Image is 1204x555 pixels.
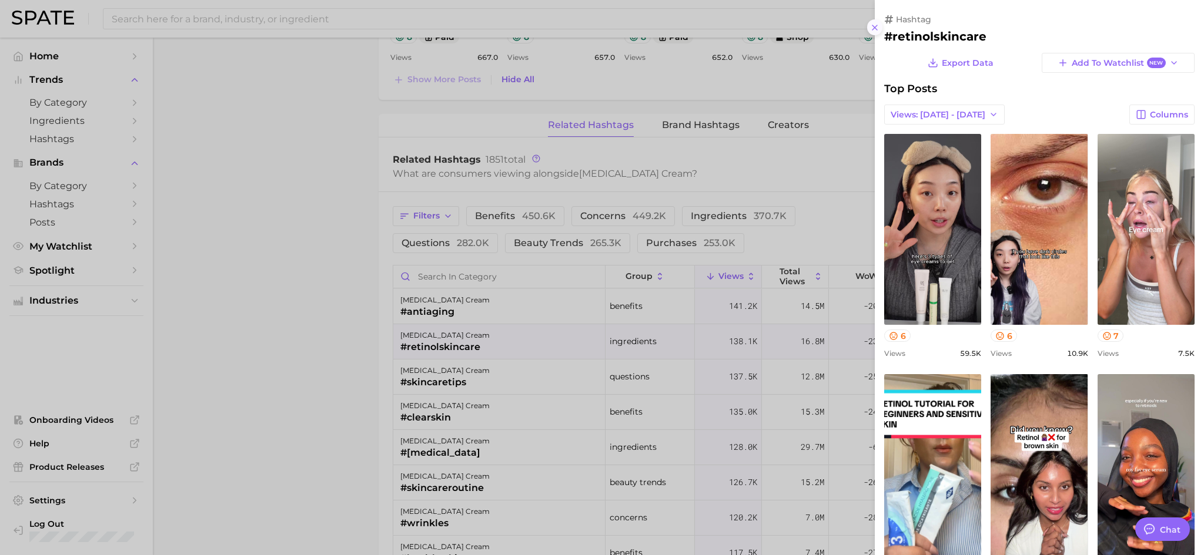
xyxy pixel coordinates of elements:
[1098,349,1119,358] span: Views
[991,349,1012,358] span: Views
[1150,110,1188,120] span: Columns
[1147,58,1166,69] span: New
[1042,53,1195,73] button: Add to WatchlistNew
[896,14,931,25] span: hashtag
[960,349,981,358] span: 59.5k
[1072,58,1165,69] span: Add to Watchlist
[1129,105,1195,125] button: Columns
[1098,329,1124,342] button: 7
[884,29,1195,43] h2: #retinolskincare
[1067,349,1088,358] span: 10.9k
[1178,349,1195,358] span: 7.5k
[884,349,905,358] span: Views
[884,105,1005,125] button: Views: [DATE] - [DATE]
[891,110,985,120] span: Views: [DATE] - [DATE]
[942,58,994,68] span: Export Data
[884,82,937,95] span: Top Posts
[925,53,996,73] button: Export Data
[884,329,911,342] button: 6
[991,329,1017,342] button: 6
